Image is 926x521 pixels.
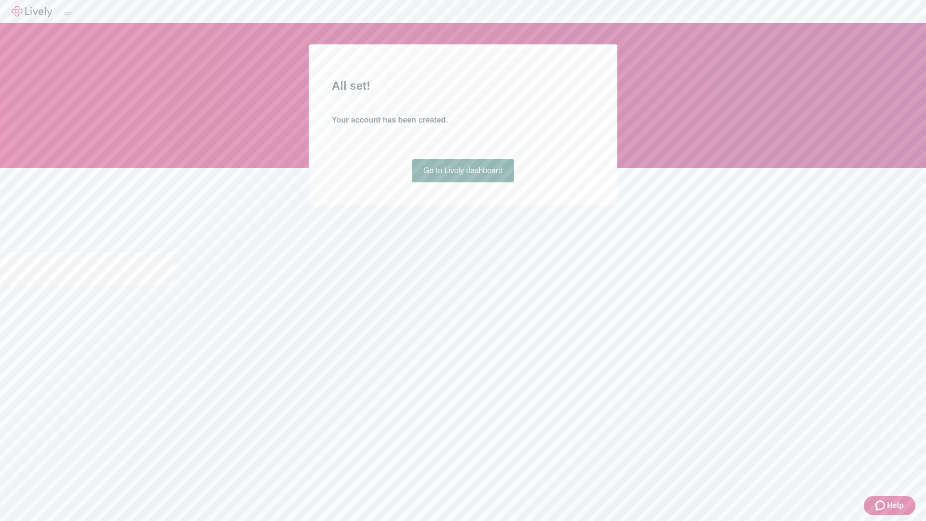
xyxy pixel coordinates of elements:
[875,500,887,511] svg: Zendesk support icon
[887,500,904,511] span: Help
[12,6,52,17] img: Lively
[332,77,594,95] h2: All set!
[412,159,515,182] a: Go to Lively dashboard
[332,114,594,126] h4: Your account has been created.
[864,496,915,515] button: Zendesk support iconHelp
[64,12,71,15] button: Log out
